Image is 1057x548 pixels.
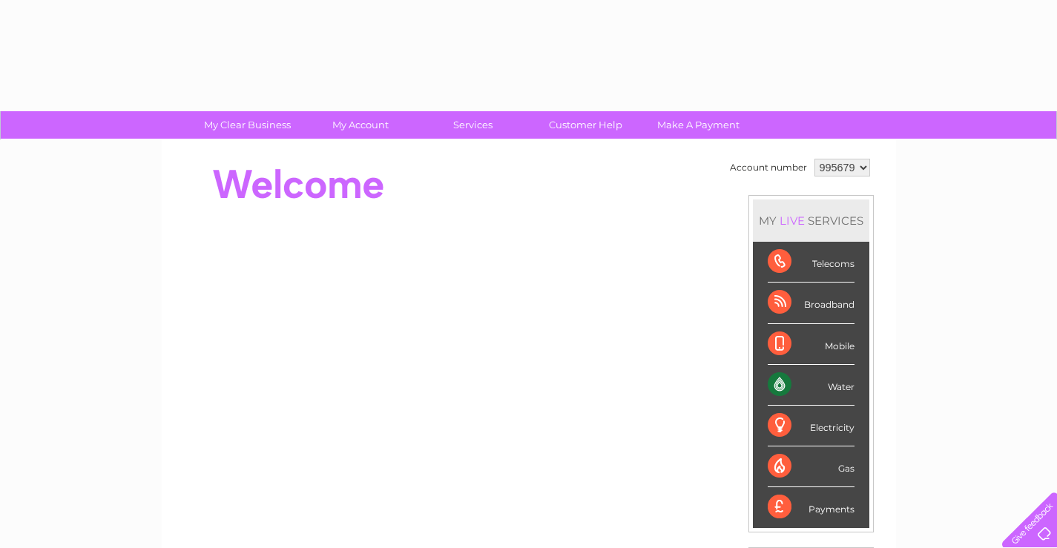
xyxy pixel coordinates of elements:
[299,111,421,139] a: My Account
[768,365,855,406] div: Water
[412,111,534,139] a: Services
[768,242,855,283] div: Telecoms
[768,487,855,527] div: Payments
[768,283,855,323] div: Broadband
[768,406,855,446] div: Electricity
[768,324,855,365] div: Mobile
[726,155,811,180] td: Account number
[637,111,760,139] a: Make A Payment
[768,446,855,487] div: Gas
[186,111,309,139] a: My Clear Business
[753,199,869,242] div: MY SERVICES
[524,111,647,139] a: Customer Help
[777,214,808,228] div: LIVE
